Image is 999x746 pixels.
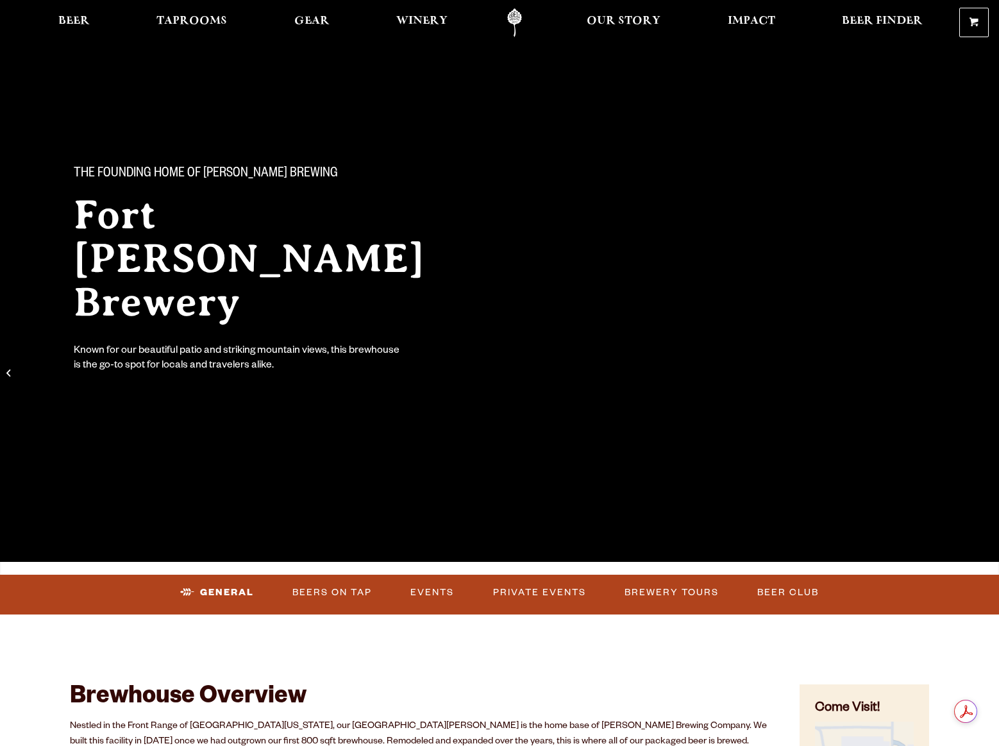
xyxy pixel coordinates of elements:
[294,16,330,26] span: Gear
[752,578,824,607] a: Beer Club
[405,578,459,607] a: Events
[74,193,474,324] h2: Fort [PERSON_NAME] Brewery
[488,578,591,607] a: Private Events
[50,8,98,37] a: Beer
[728,16,775,26] span: Impact
[286,8,338,37] a: Gear
[70,684,768,713] h2: Brewhouse Overview
[287,578,377,607] a: Beers on Tap
[578,8,669,37] a: Our Story
[58,16,90,26] span: Beer
[834,8,931,37] a: Beer Finder
[396,16,448,26] span: Winery
[842,16,923,26] span: Beer Finder
[156,16,227,26] span: Taprooms
[491,8,539,37] a: Odell Home
[619,578,724,607] a: Brewery Tours
[74,166,338,183] span: The Founding Home of [PERSON_NAME] Brewing
[719,8,784,37] a: Impact
[815,700,914,718] h4: Come Visit!
[388,8,456,37] a: Winery
[74,344,402,374] div: Known for our beautiful patio and striking mountain views, this brewhouse is the go-to spot for l...
[148,8,235,37] a: Taprooms
[175,578,259,607] a: General
[587,16,660,26] span: Our Story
